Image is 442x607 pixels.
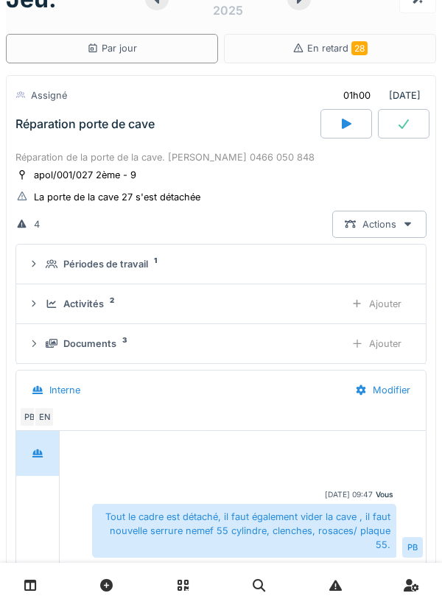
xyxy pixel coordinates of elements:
div: Interne [49,383,80,397]
div: apol/001/027 2ème - 9 [34,168,136,182]
div: Vous [376,489,393,500]
div: Réparation de la porte de la cave. [PERSON_NAME] 0466 050 848 [15,150,427,164]
div: 2025 [213,1,243,19]
div: Par jour [87,41,137,55]
div: [DATE] [331,82,427,109]
summary: Documents3Ajouter [22,330,420,357]
div: La porte de la cave 27 s'est détachée [34,190,200,204]
div: EN [34,407,55,427]
div: PB [19,407,40,427]
span: En retard [307,43,368,54]
div: Périodes de travail [63,257,148,271]
div: Ajouter [339,330,414,357]
div: Ajouter [339,290,414,317]
div: Modifier [343,376,423,404]
div: Actions [332,211,427,238]
div: Réparation porte de cave [15,117,155,131]
summary: Périodes de travail1 [22,250,420,278]
div: 01h00 [343,88,371,102]
span: 28 [351,41,368,55]
div: PB [402,537,423,558]
div: Assigné [31,88,67,102]
div: Documents [63,337,116,351]
div: Activités [63,297,104,311]
div: [DATE] 09:47 [325,489,373,500]
div: Tout le cadre est détaché, il faut également vider la cave , il faut nouvelle serrure nemef 55 cy... [92,504,396,558]
summary: Activités2Ajouter [22,290,420,317]
div: 4 [34,217,40,231]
